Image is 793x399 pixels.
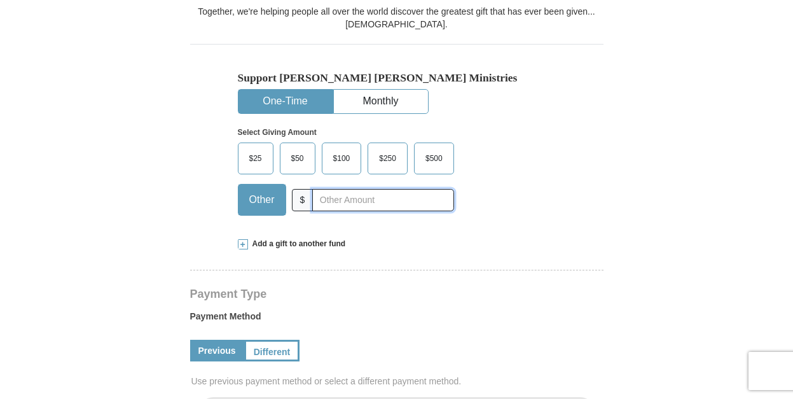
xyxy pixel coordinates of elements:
[292,189,314,211] span: $
[238,128,317,137] strong: Select Giving Amount
[238,71,556,85] h5: Support [PERSON_NAME] [PERSON_NAME] Ministries
[327,149,357,168] span: $100
[312,189,453,211] input: Other Amount
[243,149,268,168] span: $25
[419,149,449,168] span: $500
[243,190,281,209] span: Other
[191,375,605,388] span: Use previous payment method or select a different payment method.
[244,340,300,361] a: Different
[190,340,244,361] a: Previous
[190,5,603,31] div: Together, we're helping people all over the world discover the greatest gift that has ever been g...
[285,149,310,168] span: $50
[373,149,403,168] span: $250
[334,90,428,113] button: Monthly
[190,310,603,329] label: Payment Method
[248,239,346,249] span: Add a gift to another fund
[190,289,603,299] h4: Payment Type
[238,90,333,113] button: One-Time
